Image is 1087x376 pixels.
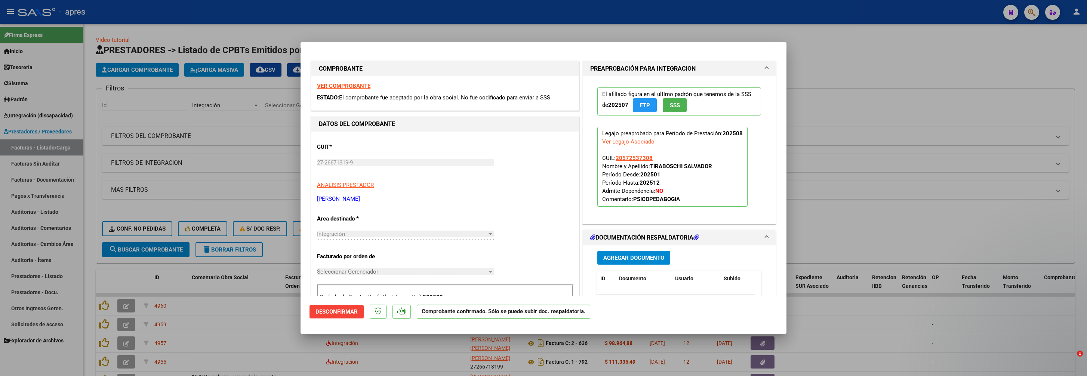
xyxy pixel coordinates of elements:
strong: 202501 [640,171,660,178]
span: Comentario: [602,196,680,203]
span: ESTADO: [317,94,339,101]
strong: TIRABOSCHI SALVADOR [650,163,712,170]
strong: 202507 [608,102,628,108]
button: Desconfirmar [310,305,364,318]
p: Legajo preaprobado para Período de Prestación: [597,127,748,207]
span: Usuario [675,275,693,281]
a: VER COMPROBANTE [317,83,370,89]
span: Desconfirmar [315,308,358,315]
button: FTP [633,98,657,112]
datatable-header-cell: Subido [721,271,758,287]
datatable-header-cell: Documento [616,271,672,287]
button: SSS [663,98,687,112]
span: 20572537308 [616,155,653,161]
h1: PREAPROBACIÓN PARA INTEGRACION [590,64,696,73]
span: El comprobante fue aceptado por la obra social. No fue codificado para enviar a SSS. [339,94,552,101]
strong: DATOS DEL COMPROBANTE [319,120,395,127]
span: Agregar Documento [603,255,664,261]
div: Ver Legajo Asociado [602,138,655,146]
datatable-header-cell: ID [597,271,616,287]
span: Integración [317,231,345,237]
strong: 202508 [423,294,443,301]
span: ID [600,275,605,281]
mat-expansion-panel-header: PREAPROBACIÓN PARA INTEGRACION [583,61,776,76]
span: FTP [640,102,650,109]
p: El afiliado figura en el ultimo padrón que tenemos de la SSS de [597,87,761,115]
p: Facturado por orden de [317,252,394,261]
span: Documento [619,275,646,281]
p: Período de Prestación (sólo integración): [320,293,570,302]
p: [PERSON_NAME] [317,195,573,203]
strong: PSICOPEDAGOGIA [633,196,680,203]
strong: NO [655,188,663,194]
span: 1 [1077,351,1083,357]
h1: DOCUMENTACIÓN RESPALDATORIA [590,233,699,242]
span: CUIL: Nombre y Apellido: Período Desde: Período Hasta: Admite Dependencia: [602,155,712,203]
p: Area destinado * [317,215,394,223]
iframe: Intercom live chat [1062,351,1080,369]
div: PREAPROBACIÓN PARA INTEGRACION [583,76,776,224]
p: CUIT [317,143,394,151]
strong: COMPROBANTE [319,65,363,72]
strong: 202512 [640,179,660,186]
datatable-header-cell: Usuario [672,271,721,287]
span: Subido [724,275,740,281]
span: SSS [670,102,680,109]
span: Seleccionar Gerenciador [317,268,487,275]
strong: 202508 [723,130,743,137]
button: Agregar Documento [597,251,670,265]
p: Comprobante confirmado. Sólo se puede subir doc. respaldatoria. [417,305,590,319]
mat-expansion-panel-header: DOCUMENTACIÓN RESPALDATORIA [583,230,776,245]
span: ANALISIS PRESTADOR [317,182,374,188]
